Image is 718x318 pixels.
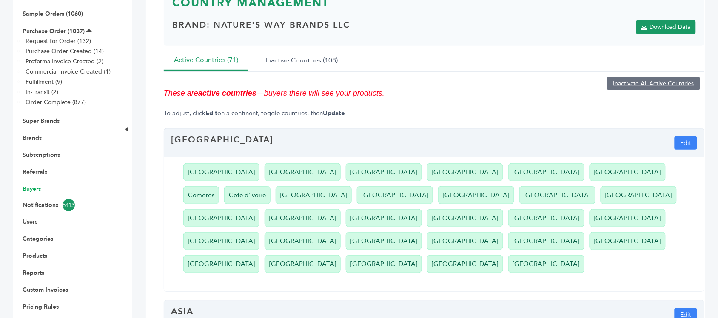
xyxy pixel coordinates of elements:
[23,151,60,159] a: Subscriptions
[23,168,47,176] a: Referrals
[508,209,584,227] li: [GEOGRAPHIC_DATA]
[23,269,44,277] a: Reports
[23,235,53,243] a: Categories
[171,134,274,152] h4: [GEOGRAPHIC_DATA]
[26,88,58,96] a: In-Transit (2)
[26,68,111,76] a: Commercial Invoice Created (1)
[427,163,503,181] li: [GEOGRAPHIC_DATA]
[23,199,109,211] a: Notifications5413
[23,27,85,35] a: Purchase Order (1037)
[590,209,666,227] li: [GEOGRAPHIC_DATA]
[590,163,666,181] li: [GEOGRAPHIC_DATA]
[26,57,103,65] a: Proforma Invoice Created (2)
[508,163,584,181] li: [GEOGRAPHIC_DATA]
[346,232,422,250] li: [GEOGRAPHIC_DATA]
[346,163,422,181] li: [GEOGRAPHIC_DATA]
[23,252,47,260] a: Products
[636,20,696,34] a: Download Data
[26,78,62,86] a: Fulfillment (9)
[183,232,259,250] li: [GEOGRAPHIC_DATA]
[164,50,248,71] button: Active Countries (71)
[346,209,422,227] li: [GEOGRAPHIC_DATA]
[265,232,341,250] li: [GEOGRAPHIC_DATA]
[519,186,595,204] li: [GEOGRAPHIC_DATA]
[508,255,584,273] li: [GEOGRAPHIC_DATA]
[601,186,677,204] li: [GEOGRAPHIC_DATA]
[276,186,352,204] li: [GEOGRAPHIC_DATA]
[255,50,348,71] button: Inactive Countries (108)
[357,186,433,204] li: [GEOGRAPHIC_DATA]
[590,232,666,250] li: [GEOGRAPHIC_DATA]
[23,185,41,193] a: Buyers
[607,77,700,90] a: Inactivate All Active Countries
[508,232,584,250] li: [GEOGRAPHIC_DATA]
[427,209,503,227] li: [GEOGRAPHIC_DATA]
[183,255,259,273] li: [GEOGRAPHIC_DATA]
[265,209,341,227] li: [GEOGRAPHIC_DATA]
[164,88,704,98] p: These are —buyers there will see your products.
[183,163,259,181] li: [GEOGRAPHIC_DATA]
[164,109,704,118] p: To adjust, click on a continent, toggle countries, then .
[23,134,42,142] a: Brands
[23,303,59,311] a: Pricing Rules
[427,255,503,273] li: [GEOGRAPHIC_DATA]
[224,186,271,204] li: Côte d’Ivoire
[438,186,514,204] li: [GEOGRAPHIC_DATA]
[23,117,60,125] a: Super Brands
[23,218,37,226] a: Users
[265,255,341,273] li: [GEOGRAPHIC_DATA]
[63,199,75,211] span: 5413
[198,89,256,97] strong: active countries
[26,98,86,106] a: Order Complete (877)
[346,255,422,273] li: [GEOGRAPHIC_DATA]
[323,109,345,117] strong: Update
[26,47,104,55] a: Purchase Order Created (14)
[205,109,217,117] strong: Edit
[265,163,341,181] li: [GEOGRAPHIC_DATA]
[23,10,83,18] a: Sample Orders (1060)
[183,186,219,204] li: Comoros
[172,19,350,37] h4: Brand: Nature's Way Brands LLC
[675,136,697,150] button: Edit
[427,232,503,250] li: [GEOGRAPHIC_DATA]
[23,286,68,294] a: Custom Invoices
[26,37,91,45] a: Request for Order (132)
[183,209,259,227] li: [GEOGRAPHIC_DATA]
